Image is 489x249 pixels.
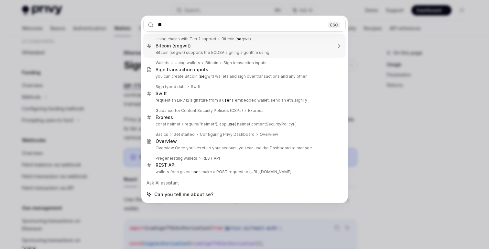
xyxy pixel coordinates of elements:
span: Can you tell me about se? [154,191,213,198]
div: Bitcoin ( gwit) [222,36,251,42]
div: Basics [156,132,168,137]
p: you can create Bitcoin ( gwit) wallets and sign over transactions and any other [156,74,332,79]
div: Configuring Privy Dashboard [200,132,255,137]
p: const helmet = require("helmet"); app.u ( helmet.contentSecurityPolicy({ [156,122,332,127]
div: REST API [156,162,176,168]
div: Sign transaction inputs [156,67,208,73]
div: Swift [156,91,167,96]
b: se [174,43,179,48]
div: Overview [156,138,177,144]
b: se [200,74,205,79]
p: Overview Once you've t up your account, you can use the Dashboard to manage [156,145,332,151]
b: se [194,169,199,174]
div: Pregenerating wallets [156,156,197,161]
b: se [230,122,235,126]
div: Bitcoin ( gwit) [156,43,191,49]
div: Sign transaction inputs [223,60,266,65]
div: Ask AI assistant [143,177,346,189]
p: Bitcoin (segwit) supports the ECDSA signing algorithm using [156,50,332,55]
div: Using chains with Tier 2 support [156,36,216,42]
div: Swift [191,84,201,89]
div: Overview [260,132,278,137]
div: Using wallets [175,60,200,65]
b: se [237,36,242,41]
div: Guidance for Content Security Policies (CSPs) [156,108,243,113]
p: request an EIP712 signature from a u r's embedded wallet, send an eth_signTy [156,98,332,103]
div: Sign typed data [156,84,186,89]
p: wallets for a given u r, make a POST request to [URL][DOMAIN_NAME] [156,169,332,174]
div: Get started [173,132,195,137]
div: Express [156,115,173,120]
div: Express [248,108,264,113]
b: se [199,145,204,150]
div: Bitcoin [205,60,218,65]
b: se [224,98,229,103]
div: ESC [328,21,340,28]
div: Wallets [156,60,169,65]
div: REST API [202,156,220,161]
